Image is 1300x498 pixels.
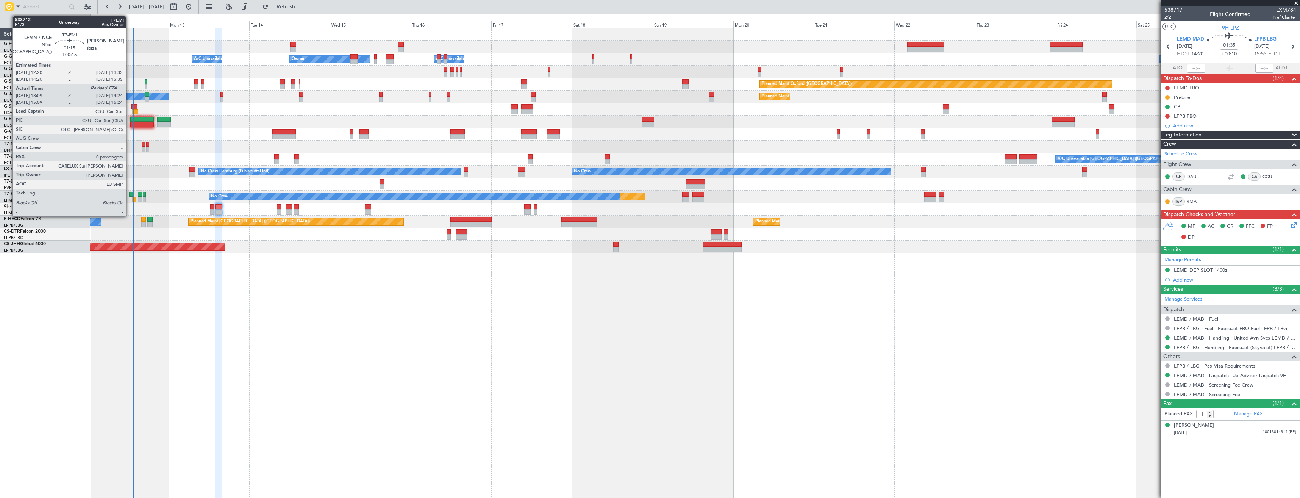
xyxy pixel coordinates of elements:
[1273,399,1284,407] span: (1/1)
[4,60,27,66] a: EGGW/LTN
[23,1,67,13] input: Airport
[4,179,21,184] span: T7-DYN
[88,21,169,28] div: Sun 12
[1163,185,1192,194] span: Cabin Crew
[4,85,23,91] a: EGLF/FAB
[4,179,53,184] a: T7-DYNChallenger 604
[1273,245,1284,253] span: (1/1)
[330,21,411,28] div: Wed 15
[4,154,45,159] a: T7-LZZIPraetor 600
[1174,113,1197,119] div: LFPB FBO
[1163,305,1184,314] span: Dispatch
[259,1,304,13] button: Refresh
[270,4,302,9] span: Refresh
[1187,173,1204,180] a: DAU
[4,235,23,241] a: LFPB/LBG
[1177,36,1204,43] span: LEMD MAD
[1254,50,1266,58] span: 15:55
[4,197,26,203] a: LFMN/NCE
[4,192,50,196] a: T7-EMIHawker 900XP
[1164,6,1183,14] span: 538717
[4,42,49,46] a: G-FOMOGlobal 6000
[4,167,58,171] a: LX-AOACitation Mustang
[1254,43,1270,50] span: [DATE]
[4,72,27,78] a: EGNR/CEG
[4,104,20,109] span: G-SPCY
[4,242,46,246] a: CS-JHHGlobal 6000
[1191,50,1203,58] span: 14:20
[1163,285,1183,294] span: Services
[1174,430,1187,435] span: [DATE]
[4,117,47,121] a: G-ENRGPraetor 600
[1172,172,1185,181] div: CP
[4,67,66,71] a: G-GARECessna Citation XLS+
[4,67,21,71] span: G-GARE
[1163,160,1191,169] span: Flight Crew
[1164,410,1193,418] label: Planned PAX
[1164,14,1183,20] span: 2/2
[8,15,82,27] button: Only With Activity
[762,78,852,90] div: Planned Maint Oxford ([GEOGRAPHIC_DATA])
[211,191,228,202] div: No Crew
[4,54,21,59] span: G-GAAL
[762,91,881,102] div: Planned Maint [GEOGRAPHIC_DATA] ([GEOGRAPHIC_DATA])
[1262,173,1280,180] a: CGU
[574,166,591,177] div: No Crew
[4,229,46,234] a: CS-DTRFalcon 2000
[4,204,43,209] a: 9H-LPZLegacy 500
[1172,197,1185,206] div: ISP
[4,217,20,221] span: F-HECD
[1164,296,1202,303] a: Manage Services
[1174,325,1287,332] a: LFPB / LBG - Fuel - ExecuJet FBO Fuel LFPB / LBG
[4,185,51,191] a: EVRA/[PERSON_NAME]
[1163,246,1181,254] span: Permits
[1262,429,1296,435] span: 10013014314 (PP)
[1273,6,1296,14] span: LXM784
[4,172,48,178] a: [PERSON_NAME]/QSA
[1188,234,1195,241] span: DP
[249,21,330,28] div: Tue 14
[1177,43,1192,50] span: [DATE]
[129,3,164,10] span: [DATE] - [DATE]
[4,110,24,116] a: LGAV/ATH
[4,204,19,209] span: 9H-LPZ
[1174,382,1253,388] a: LEMD / MAD - Screening Fee Crew
[4,192,19,196] span: T7-EMI
[4,47,27,53] a: EGGW/LTN
[4,217,41,221] a: F-HECDFalcon 7X
[1058,153,1181,165] div: A/C Unavailable [GEOGRAPHIC_DATA] ([GEOGRAPHIC_DATA])
[4,92,21,96] span: G-JAGA
[1056,21,1136,28] div: Fri 24
[572,21,653,28] div: Sat 18
[975,21,1056,28] div: Thu 23
[1164,150,1197,158] a: Schedule Crew
[1174,85,1199,91] div: LEMD FBO
[1173,64,1185,72] span: ATOT
[1174,391,1240,398] a: LEMD / MAD - Screening Fee
[1173,277,1296,283] div: Add new
[4,142,49,146] a: T7-N1960Legacy 650
[4,97,27,103] a: EGGW/LTN
[1273,14,1296,20] span: Pref Charter
[1246,223,1255,230] span: FFC
[1267,223,1273,230] span: FP
[1163,131,1202,139] span: Leg Information
[1174,94,1192,100] div: Prebrief
[1254,36,1277,43] span: LFPB LBG
[1223,42,1235,49] span: 01:35
[1273,285,1284,293] span: (3/3)
[4,79,47,84] a: G-SIRSCitation Excel
[1163,140,1176,149] span: Crew
[755,216,875,227] div: Planned Maint [GEOGRAPHIC_DATA] ([GEOGRAPHIC_DATA])
[4,147,27,153] a: DNMM/LOS
[4,122,24,128] a: EGSS/STN
[411,21,491,28] div: Thu 16
[4,129,22,134] span: G-VNOR
[4,167,21,171] span: LX-AOA
[4,104,44,109] a: G-SPCYLegacy 650
[1177,50,1189,58] span: ETOT
[4,54,66,59] a: G-GAALCessna Citation XLS+
[1227,223,1233,230] span: CR
[814,21,894,28] div: Tue 21
[1163,210,1235,219] span: Dispatch Checks and Weather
